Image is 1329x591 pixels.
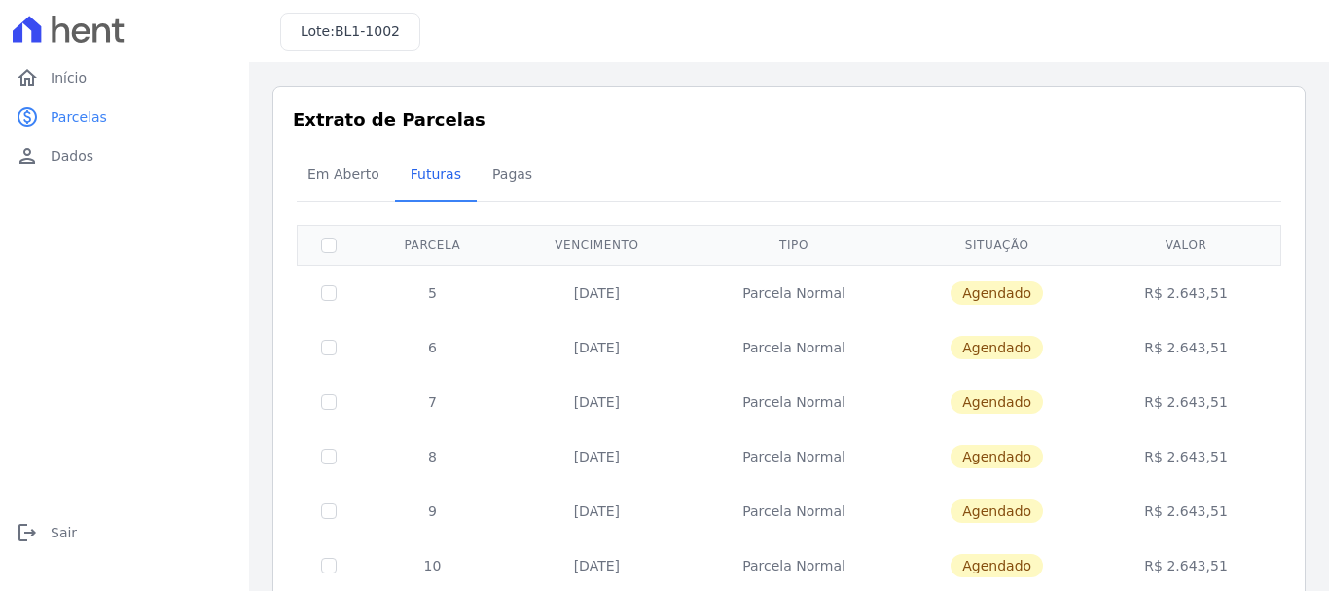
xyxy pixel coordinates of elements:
[8,97,241,136] a: paidParcelas
[8,513,241,552] a: logoutSair
[395,151,477,202] a: Futuras
[505,225,689,265] th: Vencimento
[293,106,1285,132] h3: Extrato de Parcelas
[301,21,400,42] h3: Lote:
[1095,225,1277,265] th: Valor
[689,429,899,484] td: Parcela Normal
[689,265,899,320] td: Parcela Normal
[1095,484,1277,538] td: R$ 2.643,51
[951,554,1043,577] span: Agendado
[360,225,505,265] th: Parcela
[292,151,395,202] a: Em Aberto
[899,225,1095,265] th: Situação
[689,320,899,375] td: Parcela Normal
[51,146,93,166] span: Dados
[51,523,77,542] span: Sair
[505,429,689,484] td: [DATE]
[1095,375,1277,429] td: R$ 2.643,51
[8,136,241,175] a: personDados
[51,68,87,88] span: Início
[505,265,689,320] td: [DATE]
[505,375,689,429] td: [DATE]
[951,499,1043,523] span: Agendado
[477,151,548,202] a: Pagas
[689,375,899,429] td: Parcela Normal
[1095,429,1277,484] td: R$ 2.643,51
[951,445,1043,468] span: Agendado
[360,484,505,538] td: 9
[951,336,1043,359] span: Agendado
[505,320,689,375] td: [DATE]
[296,155,391,194] span: Em Aberto
[1095,320,1277,375] td: R$ 2.643,51
[1095,265,1277,320] td: R$ 2.643,51
[951,390,1043,414] span: Agendado
[16,105,39,129] i: paid
[51,107,107,127] span: Parcelas
[951,281,1043,305] span: Agendado
[360,375,505,429] td: 7
[335,23,400,39] span: BL1-1002
[399,155,473,194] span: Futuras
[16,521,39,544] i: logout
[481,155,544,194] span: Pagas
[16,144,39,167] i: person
[360,320,505,375] td: 6
[360,265,505,320] td: 5
[360,429,505,484] td: 8
[689,484,899,538] td: Parcela Normal
[16,66,39,90] i: home
[8,58,241,97] a: homeInício
[505,484,689,538] td: [DATE]
[689,225,899,265] th: Tipo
